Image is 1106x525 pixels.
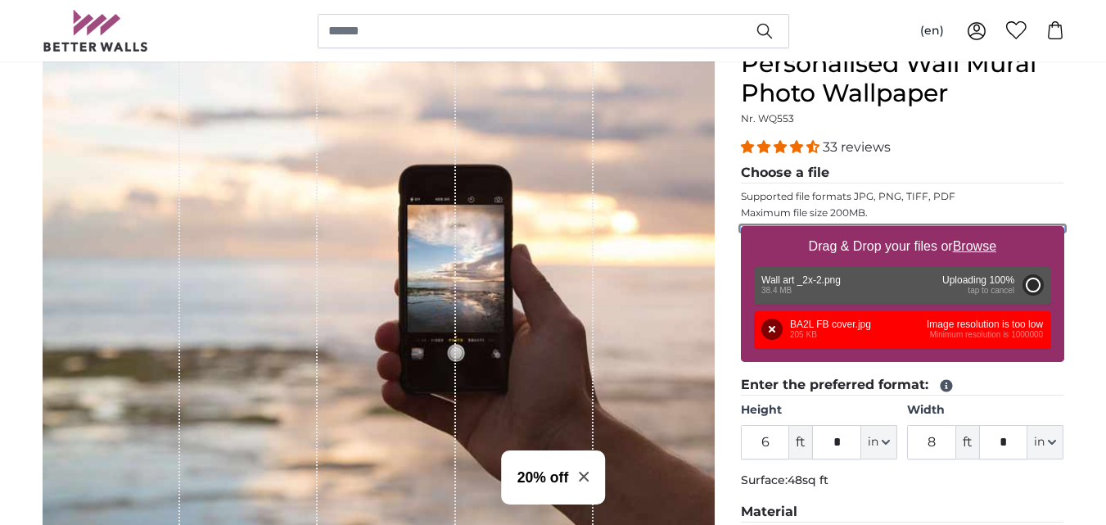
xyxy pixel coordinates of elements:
label: Height [741,402,897,419]
span: ft [789,425,812,459]
button: (en) [907,16,957,46]
p: Surface: [741,473,1064,489]
h1: Personalised Wall Mural Photo Wallpaper [741,49,1064,108]
legend: Choose a file [741,163,1064,183]
span: 4.33 stars [741,139,823,155]
button: in [1027,425,1063,459]
span: 48sq ft [788,473,828,487]
label: Width [907,402,1063,419]
img: Betterwalls [43,10,149,52]
label: Drag & Drop your files or [801,230,1002,263]
p: Supported file formats JPG, PNG, TIFF, PDF [741,190,1064,203]
u: Browse [953,239,996,253]
legend: Enter the preferred format: [741,375,1064,396]
span: Nr. WQ553 [741,112,794,124]
legend: Material [741,502,1064,523]
span: 33 reviews [823,139,891,155]
span: ft [956,425,979,459]
span: in [868,434,878,450]
span: in [1034,434,1045,450]
button: in [861,425,897,459]
p: Maximum file size 200MB. [741,206,1064,220]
